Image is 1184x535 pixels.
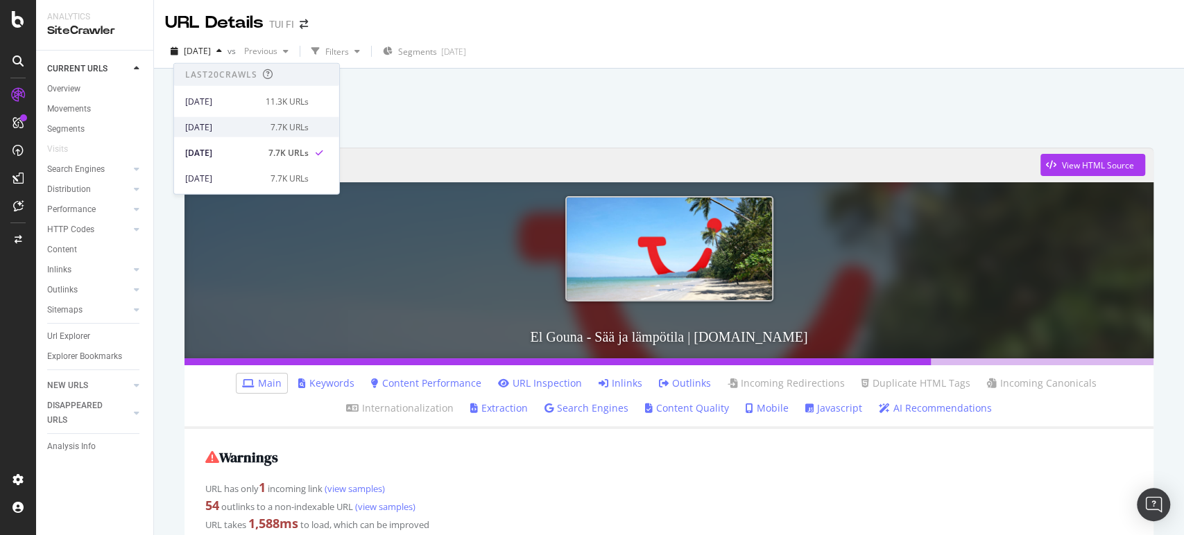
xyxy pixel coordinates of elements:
a: Distribution [47,182,130,197]
strong: 1,588 ms [248,515,298,532]
div: SiteCrawler [47,23,142,39]
div: Last 20 Crawls [185,69,257,80]
div: 11.3K URLs [266,95,309,107]
a: Inlinks [599,376,642,390]
div: Filters [325,46,349,58]
button: Filters [306,40,366,62]
a: Search Engines [47,162,130,177]
div: URL takes to load, which can be improved [205,515,1133,533]
a: (view samples) [323,482,385,495]
div: Sitemaps [47,303,83,317]
div: [DATE] [441,46,466,58]
div: Analytics [47,11,142,23]
span: Segments [398,46,437,58]
a: Performance [47,202,130,217]
h3: El Gouna - Sää ja lämpötila | [DOMAIN_NAME] [185,315,1153,358]
a: Url Explorer [47,329,144,344]
div: CURRENT URLS [47,62,108,76]
span: Previous [239,45,277,57]
div: [DATE] [185,121,262,133]
div: 7.7K URLs [268,146,309,159]
a: Analysis Info [47,439,144,454]
a: Content Quality [645,401,729,415]
div: URL has only incoming link [205,479,1133,497]
a: Extraction [470,401,528,415]
div: Url Explorer [47,329,90,344]
span: vs [228,45,239,57]
div: Performance [47,202,96,217]
a: Visits [47,142,82,157]
button: Previous [239,40,294,62]
a: DISAPPEARED URLS [47,398,130,428]
div: TUI FI [269,17,294,31]
div: outlinks to a non-indexable URL [205,497,1133,515]
a: Main [242,376,282,390]
a: HTTP Codes [47,222,130,237]
h2: Warnings [205,450,1133,465]
a: Explorer Bookmarks [47,349,144,364]
a: Content [47,243,144,257]
a: Javascript [805,401,862,415]
div: Distribution [47,182,91,197]
span: 2025 Sep. 3rd [184,45,211,57]
div: [DATE] [185,172,262,184]
a: CURRENT URLS [47,62,130,76]
div: arrow-right-arrow-left [300,19,308,29]
img: El Gouna - Sää ja lämpötila | TUI.fi [565,196,773,301]
div: Movements [47,102,91,116]
div: Overview [47,82,80,96]
div: [DATE] [185,95,257,107]
a: Movements [47,102,144,116]
strong: 54 [205,497,219,514]
div: Segments [47,122,85,137]
div: [DATE] [185,146,260,159]
button: [DATE] [165,40,228,62]
div: HTTP Codes [47,222,94,237]
a: Internationalization [346,401,454,415]
a: Outlinks [47,283,130,297]
div: Open Intercom Messenger [1137,488,1170,521]
a: Segments [47,122,144,137]
div: Analysis Info [47,439,96,454]
a: (view samples) [353,500,415,513]
a: AI Recommendations [879,401,992,415]
div: NEW URLS [47,378,88,393]
button: View HTML Source [1040,154,1145,176]
a: Inlinks [47,263,130,277]
div: Inlinks [47,263,71,277]
a: Incoming Canonicals [987,376,1097,390]
div: 7.7K URLs [271,172,309,184]
div: View HTML Source [1062,159,1134,171]
div: Search Engines [47,162,105,177]
a: [URL][DOMAIN_NAME] [193,148,1040,182]
button: Segments[DATE] [377,40,472,62]
a: Incoming Redirections [728,376,845,390]
a: Content Performance [371,376,481,390]
div: Outlinks [47,283,78,297]
a: Mobile [746,401,789,415]
div: 7.7K URLs [271,121,309,133]
a: Keywords [298,376,354,390]
div: Explorer Bookmarks [47,349,122,364]
a: Overview [47,82,144,96]
a: Duplicate HTML Tags [861,376,970,390]
a: Outlinks [659,376,711,390]
a: NEW URLS [47,378,130,393]
a: Sitemaps [47,303,130,317]
a: Search Engines [544,401,628,415]
a: URL Inspection [498,376,582,390]
strong: 1 [259,479,266,495]
div: URL Details [165,11,264,35]
div: Content [47,243,77,257]
div: Visits [47,142,68,157]
div: DISAPPEARED URLS [47,398,117,428]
